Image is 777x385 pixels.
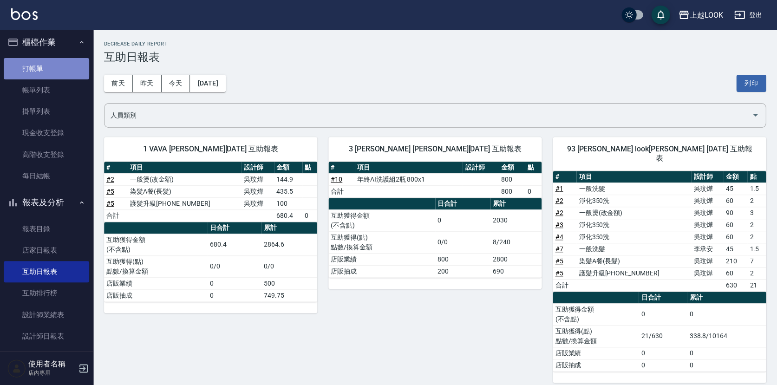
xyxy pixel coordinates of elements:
table: a dense table [104,162,317,222]
a: #3 [555,221,563,228]
td: 店販業績 [104,277,208,289]
a: #2 [555,197,563,204]
td: 2 [747,231,766,243]
td: 互助獲得金額 (不含點) [328,209,435,231]
td: 吳玟燁 [691,219,724,231]
td: 互助獲得金額 (不含點) [104,234,208,255]
a: #5 [106,188,114,195]
th: 設計師 [691,171,724,183]
td: 淨化350洗 [576,219,691,231]
td: 淨化350洗 [576,195,691,207]
td: 一般洗髮 [576,243,691,255]
a: #5 [555,257,563,265]
a: 每日結帳 [4,165,89,187]
td: 2030 [490,209,542,231]
td: 0 [639,347,687,359]
span: 1 VAVA [PERSON_NAME][DATE] 互助報表 [115,144,306,154]
td: 合計 [104,209,128,222]
td: 2 [747,267,766,279]
button: Open [748,108,763,123]
td: 店販業績 [328,253,435,265]
th: 累計 [687,292,766,304]
td: 護髮升級[PHONE_NUMBER] [128,197,242,209]
a: 設計師日報表 [4,326,89,347]
td: 淨化350洗 [576,231,691,243]
th: 累計 [490,198,542,210]
td: 店販業績 [553,347,639,359]
td: 800 [499,173,525,185]
a: 帳單列表 [4,79,89,101]
a: 設計師業績分析表 [4,347,89,368]
table: a dense table [104,222,317,302]
a: #5 [555,269,563,277]
td: 60 [724,231,747,243]
th: 日合計 [208,222,261,234]
td: 0 [435,209,490,231]
a: #2 [555,209,563,216]
button: 報表及分析 [4,190,89,215]
td: 100 [274,197,302,209]
td: 0 [687,303,766,325]
td: 互助獲得金額 (不含點) [553,303,639,325]
th: 點 [747,171,766,183]
td: 1.5 [747,243,766,255]
th: 設計師 [242,162,274,174]
a: #7 [555,245,563,253]
td: 互助獲得(點) 點數/換算金額 [553,325,639,347]
td: 8/240 [490,231,542,253]
a: 店家日報表 [4,240,89,261]
button: 櫃檯作業 [4,30,89,54]
h5: 使用者名稱 [28,359,76,369]
img: Logo [11,8,38,20]
div: 上越LOOK [689,9,723,21]
td: 0 [525,185,542,197]
td: 0/0 [435,231,490,253]
td: 染髮A餐(長髮) [128,185,242,197]
button: 前天 [104,75,133,92]
td: 680.4 [208,234,261,255]
p: 店內專用 [28,369,76,377]
td: 210 [724,255,747,267]
td: 200 [435,265,490,277]
td: 690 [490,265,542,277]
h2: Decrease Daily Report [104,41,766,47]
td: 合計 [553,279,576,291]
td: 合計 [328,185,355,197]
th: 累計 [261,222,317,234]
th: 項目 [128,162,242,174]
td: 吳玟燁 [691,255,724,267]
td: 2 [747,219,766,231]
th: # [328,162,355,174]
td: 21 [747,279,766,291]
td: 435.5 [274,185,302,197]
a: 掛單列表 [4,101,89,122]
td: 60 [724,195,747,207]
td: 一般洗髮 [576,183,691,195]
th: 項目 [355,162,463,174]
h3: 互助日報表 [104,51,766,64]
td: 630 [724,279,747,291]
span: 93 [PERSON_NAME] look[PERSON_NAME] [DATE] 互助報表 [564,144,755,163]
td: 21/630 [639,325,687,347]
button: 昨天 [133,75,162,92]
th: 點 [525,162,542,174]
button: 今天 [162,75,190,92]
td: 吳玟燁 [691,195,724,207]
th: 設計師 [463,162,498,174]
td: 吳玟燁 [691,231,724,243]
td: 144.9 [274,173,302,185]
td: 吳玟燁 [691,267,724,279]
td: 500 [261,277,317,289]
td: 3 [747,207,766,219]
td: 0 [639,359,687,371]
th: 金額 [724,171,747,183]
th: 點 [302,162,317,174]
td: 染髮A餐(長髮) [576,255,691,267]
td: 店販抽成 [104,289,208,301]
a: #1 [555,185,563,192]
table: a dense table [553,292,766,372]
td: 年終AI洗護組2瓶 800x1 [355,173,463,185]
td: 2800 [490,253,542,265]
a: #2 [106,176,114,183]
td: 吳玟燁 [691,207,724,219]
